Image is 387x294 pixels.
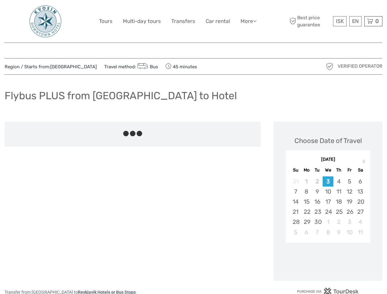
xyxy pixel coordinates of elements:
[323,217,333,227] div: Choose Wednesday, October 1st, 2025
[136,64,158,70] a: Bus
[312,197,323,207] div: Choose Tuesday, September 16th, 2025
[290,217,301,227] div: Choose Sunday, September 28th, 2025
[171,17,195,26] a: Transfers
[333,217,344,227] div: Choose Thursday, October 2nd, 2025
[29,5,62,38] img: 48-093e29fa-b2a2-476f-8fe8-72743a87ce49_logo_big.jpg
[333,176,344,187] div: Choose Thursday, September 4th, 2025
[344,217,355,227] div: Choose Friday, October 3rd, 2025
[325,62,335,71] img: verified_operator_grey_128.png
[290,197,301,207] div: Choose Sunday, September 14th, 2025
[344,176,355,187] div: Choose Friday, September 5th, 2025
[355,166,366,174] div: Sa
[333,197,344,207] div: Choose Thursday, September 18th, 2025
[99,17,112,26] a: Tours
[355,227,366,237] div: Choose Saturday, October 11th, 2025
[312,207,323,217] div: Choose Tuesday, September 23rd, 2025
[355,187,366,197] div: Choose Saturday, September 13th, 2025
[301,207,312,217] div: Choose Monday, September 22nd, 2025
[323,207,333,217] div: Choose Wednesday, September 24th, 2025
[290,187,301,197] div: Choose Sunday, September 7th, 2025
[323,166,333,174] div: We
[344,166,355,174] div: Fr
[312,166,323,174] div: Tu
[288,14,332,28] span: Best price guarantee
[333,207,344,217] div: Choose Thursday, September 25th, 2025
[165,62,197,71] span: 45 minutes
[290,227,301,237] div: Choose Sunday, October 5th, 2025
[333,187,344,197] div: Choose Thursday, September 11th, 2025
[301,227,312,237] div: Choose Monday, October 6th, 2025
[5,89,237,102] h1: Flybus PLUS from [GEOGRAPHIC_DATA] to Hotel
[241,17,256,26] a: More
[344,227,355,237] div: Choose Friday, October 10th, 2025
[294,136,362,145] div: Choose Date of Travel
[355,176,366,187] div: Choose Saturday, September 6th, 2025
[123,17,161,26] a: Multi-day tours
[360,158,370,168] button: Next Month
[349,16,362,26] div: EN
[333,227,344,237] div: Choose Thursday, October 9th, 2025
[290,176,301,187] div: Not available Sunday, August 31st, 2025
[312,176,323,187] div: Not available Tuesday, September 2nd, 2025
[312,217,323,227] div: Choose Tuesday, September 30th, 2025
[312,227,323,237] div: Choose Tuesday, October 7th, 2025
[301,176,312,187] div: Not available Monday, September 1st, 2025
[344,187,355,197] div: Choose Friday, September 12th, 2025
[374,18,380,24] span: 0
[355,197,366,207] div: Choose Saturday, September 20th, 2025
[326,259,330,263] div: Loading...
[312,187,323,197] div: Choose Tuesday, September 9th, 2025
[323,187,333,197] div: Choose Wednesday, September 10th, 2025
[290,166,301,174] div: Su
[301,217,312,227] div: Choose Monday, September 29th, 2025
[336,18,344,24] span: ISK
[301,187,312,197] div: Choose Monday, September 8th, 2025
[344,207,355,217] div: Choose Friday, September 26th, 2025
[323,197,333,207] div: Choose Wednesday, September 17th, 2025
[104,62,158,71] span: Travel method:
[286,156,370,163] div: [DATE]
[355,207,366,217] div: Choose Saturday, September 27th, 2025
[206,17,230,26] a: Car rental
[301,166,312,174] div: Mo
[333,166,344,174] div: Th
[323,227,333,237] div: Choose Wednesday, October 8th, 2025
[323,176,333,187] div: Choose Wednesday, September 3rd, 2025
[290,207,301,217] div: Choose Sunday, September 21st, 2025
[288,176,368,237] div: month 2025-09
[344,197,355,207] div: Choose Friday, September 19th, 2025
[338,63,382,70] span: Verified Operator
[355,217,366,227] div: Choose Saturday, October 4th, 2025
[5,64,97,70] span: Region / Starts from:
[301,197,312,207] div: Choose Monday, September 15th, 2025
[50,64,97,70] a: [GEOGRAPHIC_DATA]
